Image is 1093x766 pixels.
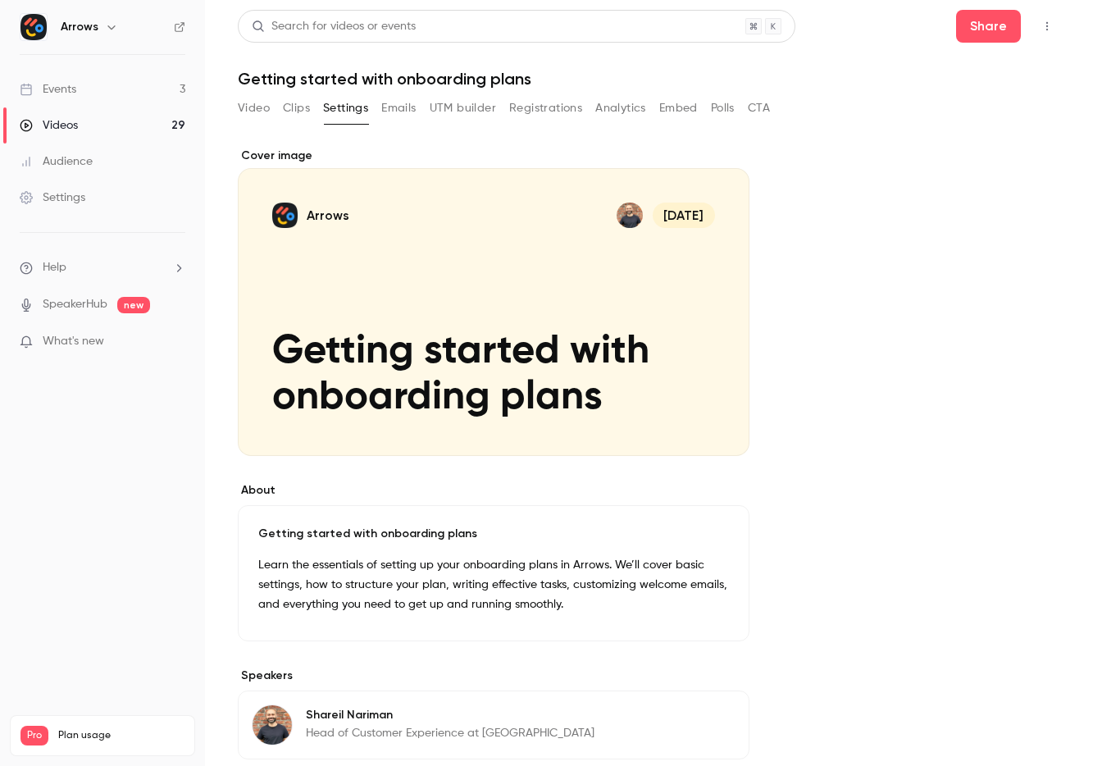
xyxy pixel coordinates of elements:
[381,95,416,121] button: Emails
[43,296,107,313] a: SpeakerHub
[20,117,78,134] div: Videos
[20,259,185,276] li: help-dropdown-opener
[238,95,270,121] button: Video
[430,95,496,121] button: UTM builder
[238,69,1060,89] h1: Getting started with onboarding plans
[306,707,594,723] p: Shareil Nariman
[20,14,47,40] img: Arrows
[20,153,93,170] div: Audience
[509,95,582,121] button: Registrations
[117,297,150,313] span: new
[595,95,646,121] button: Analytics
[323,95,368,121] button: Settings
[238,148,749,456] section: Cover image
[20,81,76,98] div: Events
[252,18,416,35] div: Search for videos or events
[238,668,749,684] label: Speakers
[956,10,1021,43] button: Share
[20,726,48,745] span: Pro
[306,725,594,741] p: Head of Customer Experience at [GEOGRAPHIC_DATA]
[238,691,749,759] div: Shareil NarimanShareil NarimanHead of Customer Experience at [GEOGRAPHIC_DATA]
[748,95,770,121] button: CTA
[20,189,85,206] div: Settings
[258,555,729,614] p: Learn the essentials of setting up your onboarding plans in Arrows. We’ll cover basic settings, h...
[166,335,185,349] iframe: Noticeable Trigger
[43,333,104,350] span: What's new
[61,19,98,35] h6: Arrows
[238,482,749,499] label: About
[659,95,698,121] button: Embed
[711,95,735,121] button: Polls
[43,259,66,276] span: Help
[258,526,729,542] p: Getting started with onboarding plans
[238,148,749,164] label: Cover image
[253,705,292,745] img: Shareil Nariman
[58,729,184,742] span: Plan usage
[1034,13,1060,39] button: Top Bar Actions
[283,95,310,121] button: Clips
